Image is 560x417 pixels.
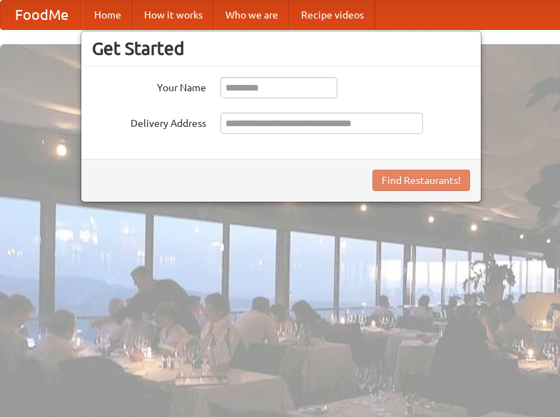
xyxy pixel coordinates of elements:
[92,38,470,59] h3: Get Started
[92,77,206,95] label: Your Name
[83,1,133,29] a: Home
[372,170,470,191] button: Find Restaurants!
[133,1,214,29] a: How it works
[92,113,206,130] label: Delivery Address
[214,1,290,29] a: Who we are
[1,1,83,29] a: FoodMe
[290,1,375,29] a: Recipe videos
